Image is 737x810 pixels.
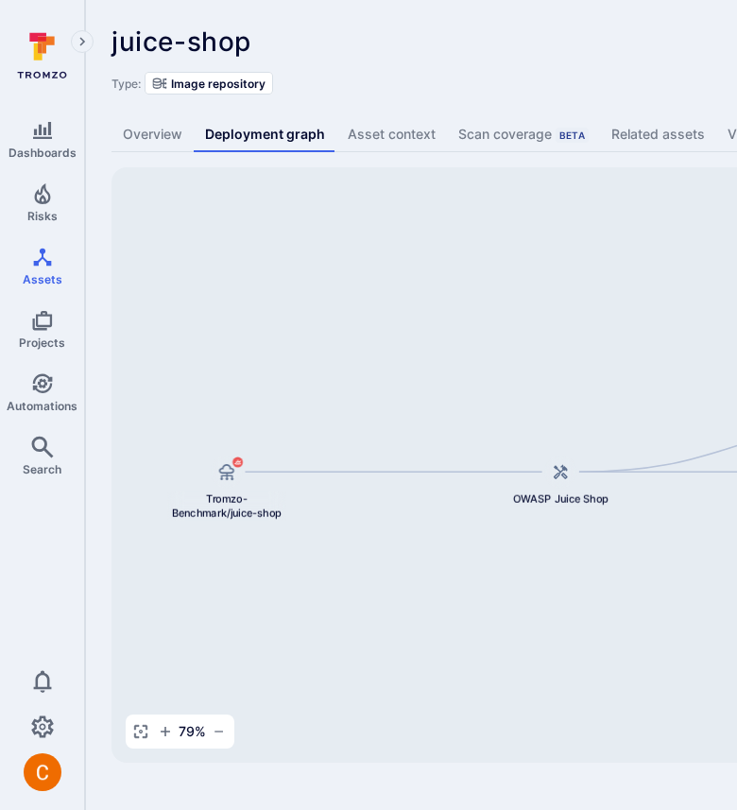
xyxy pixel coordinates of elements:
span: Assets [23,272,62,286]
span: Dashboards [9,146,77,160]
a: Deployment graph [194,117,336,152]
div: Scan coverage [458,125,589,144]
span: juice-shop [111,26,251,58]
i: Expand navigation menu [76,34,89,50]
button: Expand navigation menu [71,30,94,53]
span: Projects [19,336,65,350]
span: 79 % [179,722,206,741]
div: Beta [556,128,589,143]
span: Risks [27,209,58,223]
a: Overview [111,117,194,152]
img: ACg8ocJuq_DPPTkXyD9OlTnVLvDrpObecjcADscmEHLMiTyEnTELew=s96-c [24,753,61,791]
a: Asset context [336,117,447,152]
a: Related assets [600,117,716,152]
span: Automations [7,399,77,413]
span: Search [23,462,61,476]
span: Type: [111,77,141,91]
div: Camilo Rivera [24,753,61,791]
span: Tromzo-Benchmark/juice-shop [167,491,286,521]
span: OWASP Juice Shop [513,491,608,507]
span: Image repository [171,77,266,91]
